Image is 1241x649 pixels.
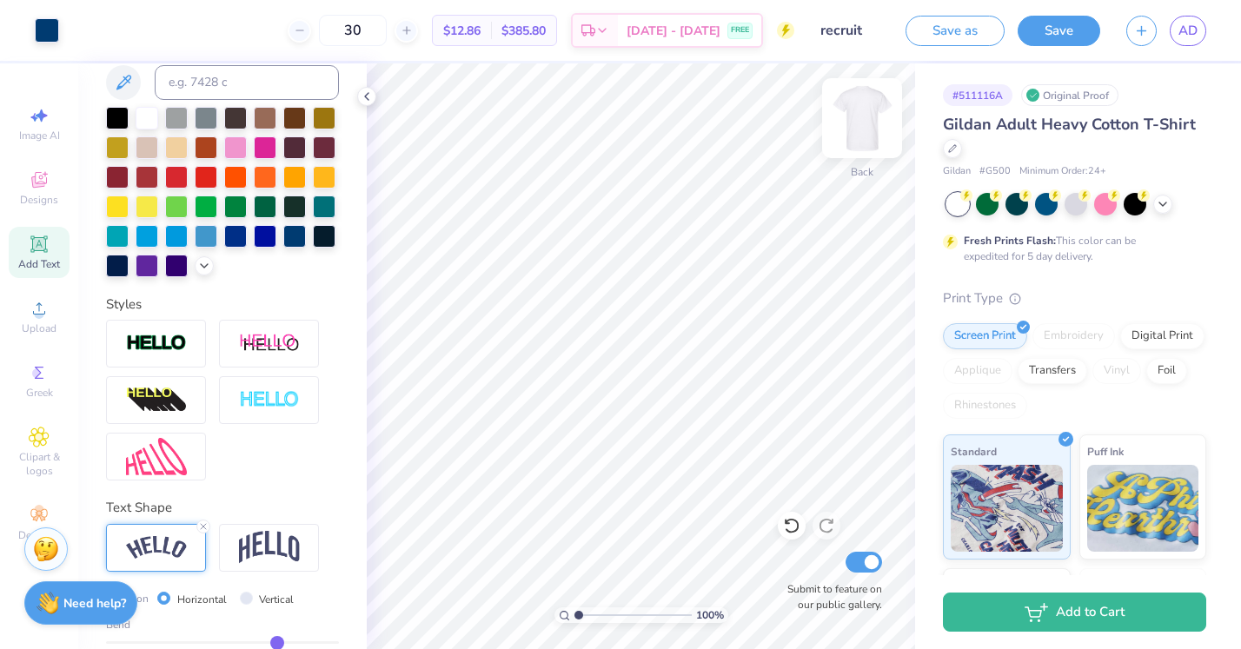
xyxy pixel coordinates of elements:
label: Vertical [259,592,294,607]
span: Standard [951,442,997,460]
button: Add to Cart [943,593,1206,632]
span: Minimum Order: 24 + [1019,164,1106,179]
span: Gildan [943,164,971,179]
div: Text Shape [106,498,339,518]
a: AD [1170,16,1206,46]
span: [DATE] - [DATE] [627,22,720,40]
div: Vinyl [1092,358,1141,384]
span: $385.80 [501,22,546,40]
span: FREE [731,24,749,36]
input: – – [319,15,387,46]
strong: Fresh Prints Flash: [964,234,1056,248]
img: Arch [239,531,300,564]
button: Save [1018,16,1100,46]
div: Rhinestones [943,393,1027,419]
div: Embroidery [1032,323,1115,349]
span: Greek [26,386,53,400]
div: Original Proof [1021,84,1118,106]
img: Back [827,83,897,153]
input: e.g. 7428 c [155,65,339,100]
span: 100 % [696,607,724,623]
span: Clipart & logos [9,450,70,478]
span: Puff Ink [1087,442,1124,460]
label: Horizontal [177,592,227,607]
span: Upload [22,321,56,335]
div: Print Type [943,288,1206,308]
div: # 511116A [943,84,1012,106]
span: Bend [106,617,130,632]
strong: Need help? [63,595,126,612]
div: Transfers [1018,358,1087,384]
img: Arc [126,536,187,560]
span: Add Text [18,257,60,271]
span: Image AI [19,129,60,142]
div: Back [851,164,873,180]
img: Puff Ink [1087,465,1199,552]
span: Gildan Adult Heavy Cotton T-Shirt [943,114,1196,135]
div: This color can be expedited for 5 day delivery. [964,233,1178,264]
img: Shadow [239,333,300,354]
div: Foil [1146,358,1187,384]
img: Free Distort [126,438,187,475]
span: $12.86 [443,22,481,40]
label: Submit to feature on our public gallery. [778,581,882,613]
div: Styles [106,295,339,315]
div: Screen Print [943,323,1027,349]
span: # G500 [979,164,1011,179]
span: Decorate [18,528,60,542]
img: Stroke [126,334,187,354]
img: Standard [951,465,1063,552]
input: Untitled Design [807,13,893,48]
img: 3d Illusion [126,387,187,414]
span: AD [1178,21,1198,41]
button: Save as [906,16,1005,46]
div: Digital Print [1120,323,1204,349]
div: Applique [943,358,1012,384]
span: Designs [20,193,58,207]
img: Negative Space [239,390,300,410]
